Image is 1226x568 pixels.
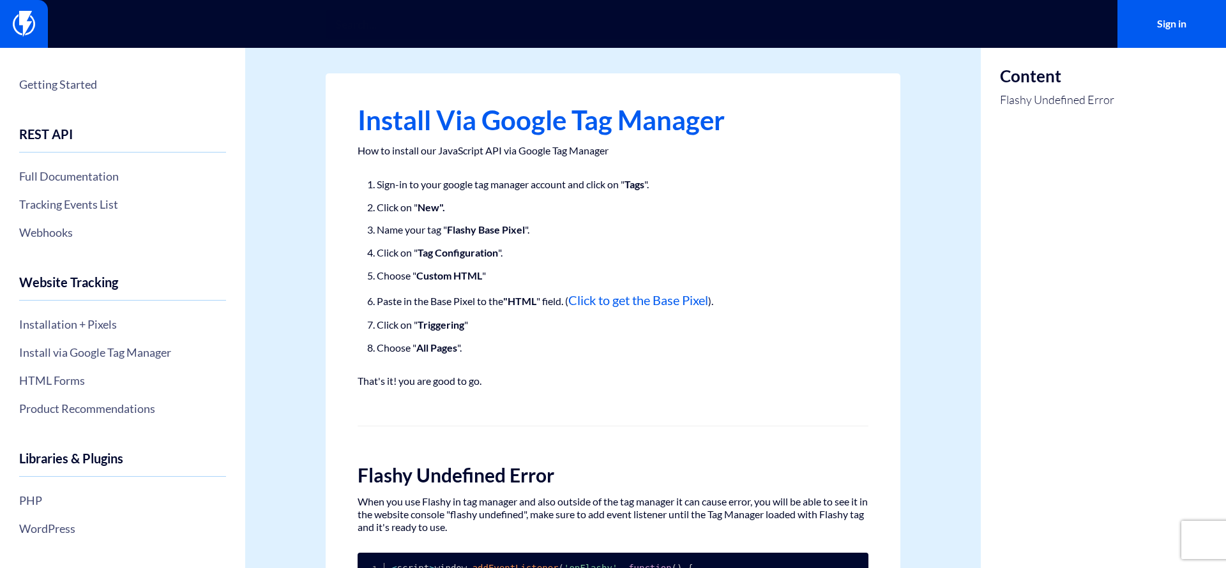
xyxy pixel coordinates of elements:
p: How to install our JavaScript API via Google Tag Manager [358,144,868,157]
strong: Tags [624,178,644,190]
a: Product Recommendations [19,398,226,419]
li: Choose " " [377,267,849,284]
li: Choose " ". [377,340,849,356]
a: Full Documentation [19,165,226,187]
a: Flashy Undefined Error [1000,92,1114,108]
a: WordPress [19,518,226,539]
a: Install via Google Tag Manager [19,341,226,363]
h4: REST API [19,127,226,153]
h1: Install via Google Tag Manager [358,105,868,135]
strong: All Pages [416,341,457,354]
strong: Triggering [418,318,464,331]
li: Name your tag " ". [377,221,849,238]
strong: Flashy Base Pixel [447,223,525,235]
h4: Website Tracking [19,275,226,301]
input: Search... [326,10,900,39]
p: That's it! you are good to go. [358,375,868,387]
a: Tracking Events List [19,193,226,215]
li: Paste in the Base Pixel to the " field. ( ). [377,290,849,310]
strong: Tag Configuration [418,246,498,258]
li: Click on " ". [377,244,849,261]
h4: Libraries & Plugins [19,451,226,477]
a: Getting Started [19,73,226,95]
strong: Custom HTML [416,269,482,281]
a: Installation + Pixels [19,313,226,335]
h2: Flashy Undefined Error [358,465,868,486]
li: Click on " " [377,317,849,333]
p: When you use Flashy in tag manager and also outside of the tag manager it can cause error, you wi... [358,495,868,534]
a: Webhooks [19,221,226,243]
a: PHP [19,490,226,511]
li: Sign-in to your google tag manager account and click on " ". [377,176,849,193]
a: HTML Forms [19,370,226,391]
li: Click on " [377,199,849,216]
strong: New". [418,201,445,213]
strong: "HTML [503,295,536,307]
h3: Content [1000,67,1114,86]
a: Click to get the Base Pixel [568,292,708,308]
